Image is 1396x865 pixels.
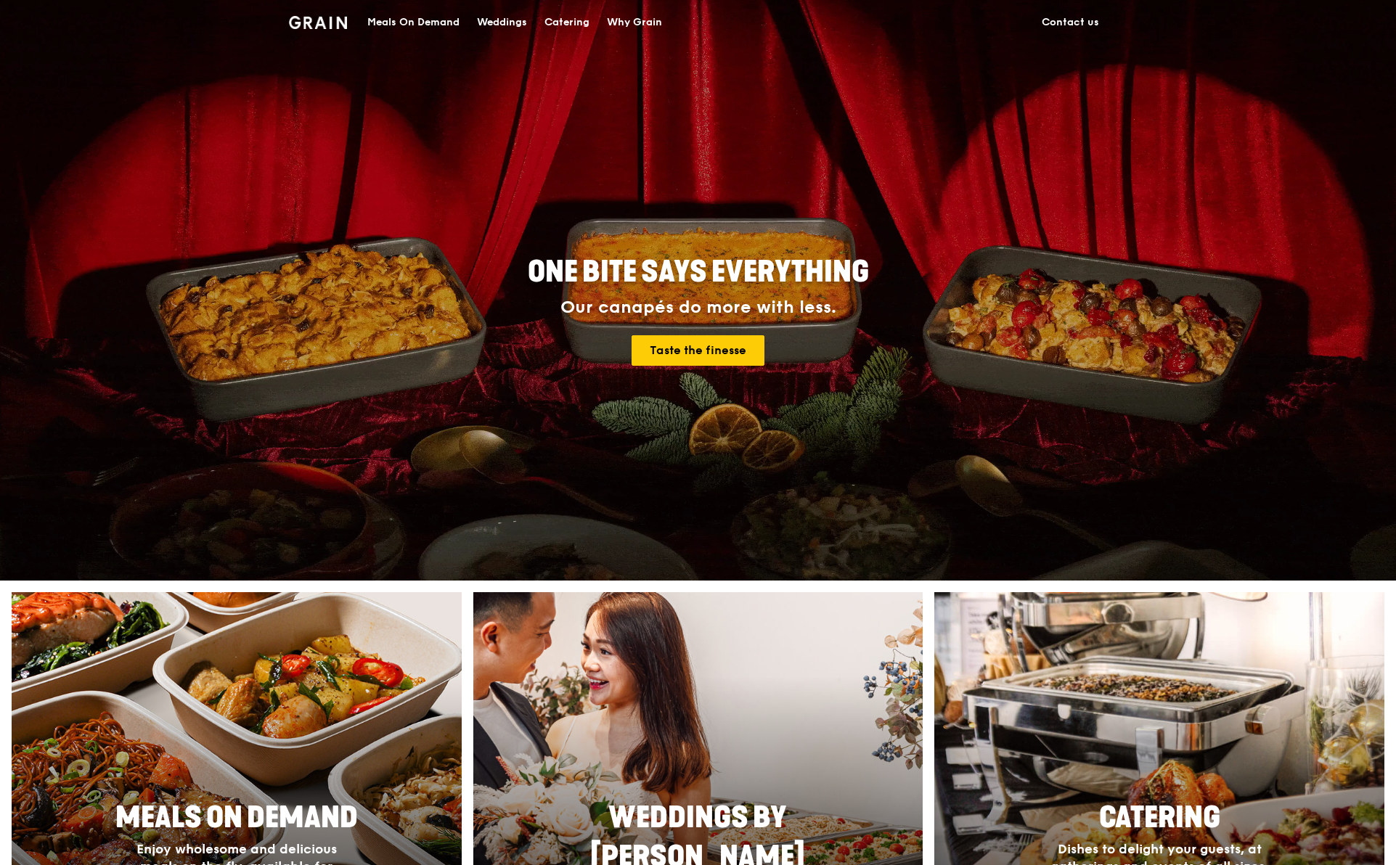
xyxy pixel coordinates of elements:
[477,1,527,44] div: Weddings
[437,298,960,318] div: Our canapés do more with less.
[115,800,358,835] span: Meals On Demand
[598,1,671,44] a: Why Grain
[536,1,598,44] a: Catering
[289,16,348,29] img: Grain
[1099,800,1220,835] span: Catering
[528,255,869,290] span: ONE BITE SAYS EVERYTHING
[468,1,536,44] a: Weddings
[632,335,764,366] a: Taste the finesse
[544,1,589,44] div: Catering
[607,1,662,44] div: Why Grain
[367,1,460,44] div: Meals On Demand
[1033,1,1108,44] a: Contact us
